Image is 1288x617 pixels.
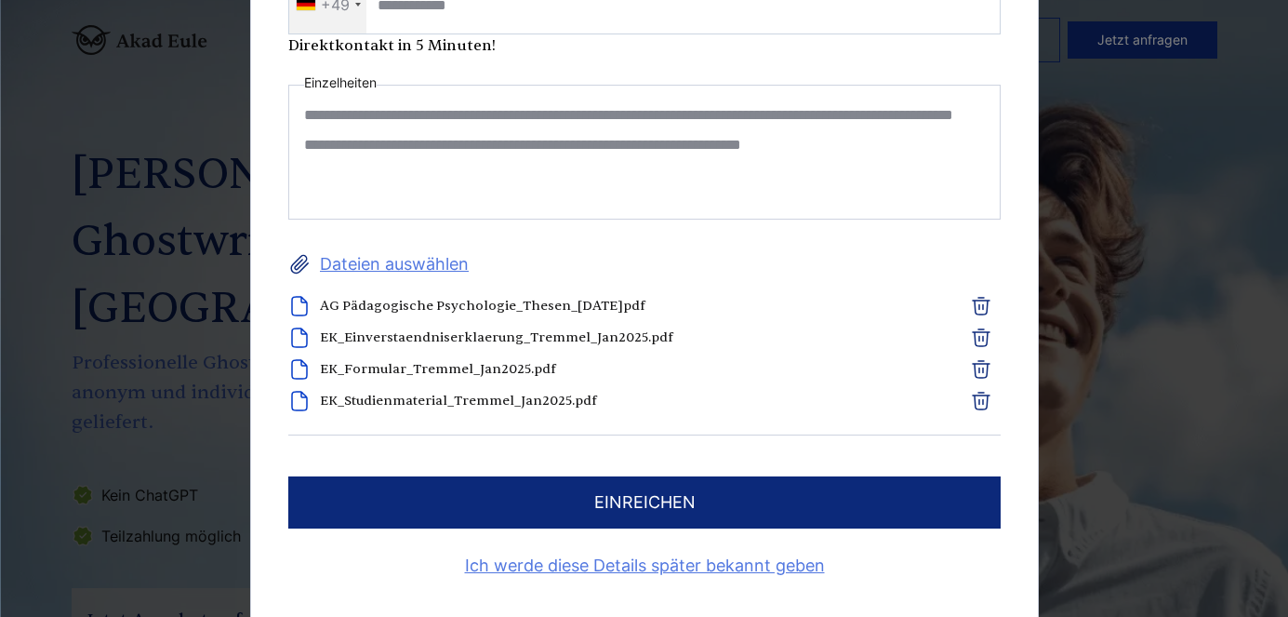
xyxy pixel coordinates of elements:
[304,73,377,95] label: Einzelheiten
[288,552,1001,582] a: Ich werde diese Details später bekannt geben
[288,391,929,413] li: EK_Studienmaterial_Tremmel_Jan2025.pdf
[288,250,1001,280] label: Dateien auswählen
[288,328,929,350] li: EK_Einverstaendniserklaerung_Tremmel_Jan2025.pdf
[288,477,1001,530] button: einreichen
[288,296,929,318] li: AG Pädagogische Psychologie_Thesen_[DATE]pdf
[288,35,1001,58] div: Direktkontakt in 5 Minuten!
[288,359,929,382] li: EK_Formular_Tremmel_Jan2025.pdf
